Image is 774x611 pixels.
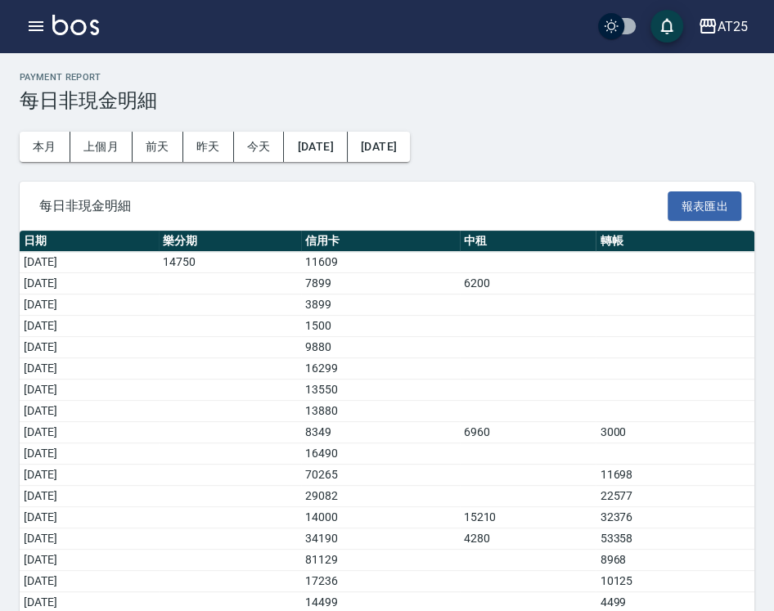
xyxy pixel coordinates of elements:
[183,132,234,162] button: 昨天
[20,401,159,422] td: [DATE]
[52,15,99,35] img: Logo
[20,72,754,83] h2: Payment Report
[20,465,159,486] td: [DATE]
[159,231,301,252] th: 樂分期
[301,571,460,592] td: 17236
[20,252,159,273] td: [DATE]
[691,10,754,43] button: AT25
[301,465,460,486] td: 70265
[596,528,754,550] td: 53358
[301,507,460,528] td: 14000
[20,528,159,550] td: [DATE]
[301,358,460,380] td: 16299
[301,294,460,316] td: 3899
[301,273,460,294] td: 7899
[20,294,159,316] td: [DATE]
[460,231,596,252] th: 中租
[20,132,70,162] button: 本月
[460,528,596,550] td: 4280
[596,550,754,571] td: 8968
[20,273,159,294] td: [DATE]
[301,337,460,358] td: 9880
[668,191,741,222] button: 報表匯出
[596,507,754,528] td: 32376
[20,550,159,571] td: [DATE]
[70,132,133,162] button: 上個月
[301,486,460,507] td: 29082
[668,197,741,213] a: 報表匯出
[20,89,754,112] h3: 每日非現金明細
[301,443,460,465] td: 16490
[301,550,460,571] td: 81129
[460,507,596,528] td: 15210
[20,337,159,358] td: [DATE]
[20,486,159,507] td: [DATE]
[596,465,754,486] td: 11698
[159,252,301,273] td: 14750
[133,132,183,162] button: 前天
[596,231,754,252] th: 轉帳
[301,252,460,273] td: 11609
[596,571,754,592] td: 10125
[718,16,748,37] div: AT25
[596,486,754,507] td: 22577
[20,443,159,465] td: [DATE]
[460,422,596,443] td: 6960
[20,571,159,592] td: [DATE]
[39,198,668,214] span: 每日非現金明細
[301,316,460,337] td: 1500
[234,132,285,162] button: 今天
[301,380,460,401] td: 13550
[596,422,754,443] td: 3000
[20,231,159,252] th: 日期
[301,422,460,443] td: 8349
[348,132,410,162] button: [DATE]
[650,10,683,43] button: save
[20,422,159,443] td: [DATE]
[460,273,596,294] td: 6200
[301,231,460,252] th: 信用卡
[20,316,159,337] td: [DATE]
[20,358,159,380] td: [DATE]
[20,507,159,528] td: [DATE]
[20,380,159,401] td: [DATE]
[301,528,460,550] td: 34190
[284,132,347,162] button: [DATE]
[301,401,460,422] td: 13880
